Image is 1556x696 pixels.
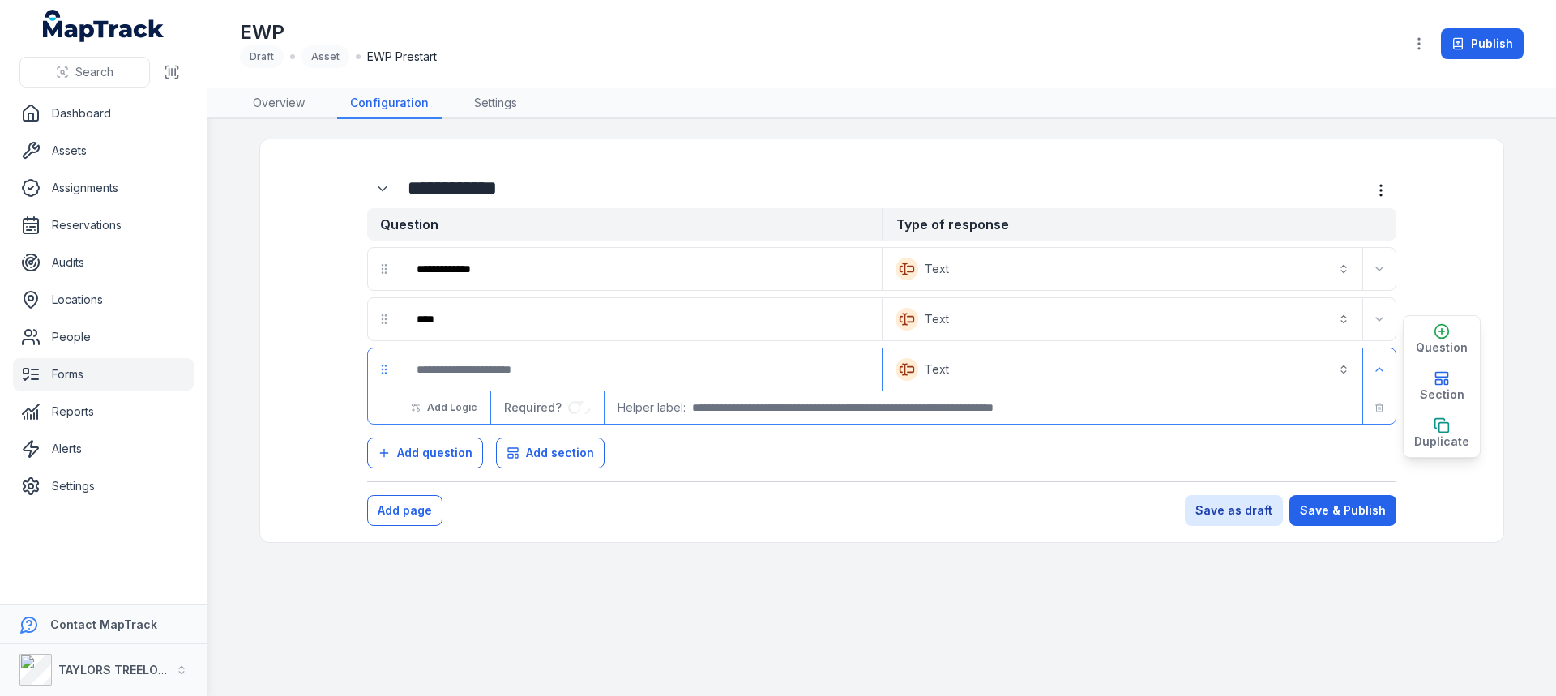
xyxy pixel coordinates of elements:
[400,394,487,421] button: Add Logic
[504,400,568,414] span: Required?
[1404,363,1480,410] button: Section
[240,88,318,119] a: Overview
[378,363,391,376] svg: drag
[13,470,194,502] a: Settings
[367,495,442,526] button: Add page
[1289,495,1396,526] button: Save & Publish
[568,401,591,414] input: :r1dn:-form-item-label
[368,353,400,386] div: drag
[240,19,437,45] h1: EWP
[19,57,150,88] button: Search
[882,208,1396,241] strong: Type of response
[1416,339,1468,356] span: Question
[378,263,391,275] svg: drag
[1366,306,1392,332] button: Expand
[404,301,878,337] div: :r1ck:-form-item-label
[13,172,194,204] a: Assignments
[367,49,437,65] span: EWP Prestart
[301,45,349,68] div: Asset
[367,173,401,204] div: :r1c1:-form-item-label
[240,45,284,68] div: Draft
[496,438,605,468] button: Add section
[404,251,878,287] div: :r1c9:-form-item-label
[367,208,882,241] strong: Question
[13,433,194,465] a: Alerts
[1366,256,1392,282] button: Expand
[1420,386,1464,403] span: Section
[1404,316,1480,363] button: Question
[404,352,878,387] div: :r1di:-form-item-label
[367,438,483,468] button: Add question
[13,246,194,279] a: Audits
[75,64,113,80] span: Search
[13,209,194,241] a: Reservations
[368,253,400,285] div: drag
[618,399,686,416] span: Helper label:
[13,135,194,167] a: Assets
[378,313,391,326] svg: drag
[1366,175,1396,206] button: more-detail
[1404,410,1480,457] button: Duplicate
[43,10,165,42] a: MapTrack
[886,352,1359,387] button: Text
[1414,433,1469,450] span: Duplicate
[58,663,194,677] strong: TAYLORS TREELOPPING
[50,617,157,631] strong: Contact MapTrack
[1185,495,1283,526] button: Save as draft
[886,301,1359,337] button: Text
[1366,357,1392,382] button: Expand
[13,97,194,130] a: Dashboard
[368,303,400,335] div: drag
[427,401,477,414] span: Add Logic
[367,173,398,204] button: Expand
[461,88,530,119] a: Settings
[13,321,194,353] a: People
[397,445,472,461] span: Add question
[337,88,442,119] a: Configuration
[1441,28,1524,59] button: Publish
[13,395,194,428] a: Reports
[886,251,1359,287] button: Text
[13,284,194,316] a: Locations
[13,358,194,391] a: Forms
[526,445,594,461] span: Add section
